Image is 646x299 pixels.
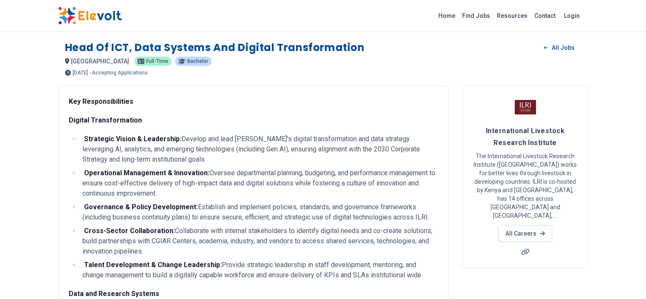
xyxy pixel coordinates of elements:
[65,41,365,54] h1: Head of ICT, Data Systems and Digital Transformation
[84,135,181,143] strong: Strategic Vision & Leadership:
[146,59,168,64] span: Full-time
[80,260,438,280] li: Provide strategic leadership in staff development, mentoring, and change management to build a di...
[494,9,531,23] a: Resources
[84,261,222,269] strong: Talent Development & Change Leadership:
[69,290,159,298] strong: Data and Research Systems
[69,97,133,105] strong: Key Responsibilities
[84,227,175,235] strong: Cross-Sector Collaboration:
[459,9,494,23] a: Find Jobs
[486,127,564,147] span: International Livestock Research Institute
[187,59,208,64] span: Bachelor
[84,203,198,211] strong: Governance & Policy Development:
[84,169,209,177] strong: Operational Management & Innovation:
[537,41,581,54] a: All Jobs
[71,58,129,65] span: [GEOGRAPHIC_DATA]
[515,97,536,118] img: International Livestock Research Institute
[498,225,552,242] a: All Careers
[73,70,88,75] span: [DATE]
[435,9,459,23] a: Home
[58,7,122,25] img: Elevolt
[80,134,438,165] li: Develop and lead [PERSON_NAME]’s digital transformation and data strategy leveraging AI, analytic...
[531,9,559,23] a: Contact
[80,168,438,199] li: Oversee departmental planning, budgeting, and performance management to ensure cost-effective del...
[80,226,438,256] li: Collaborate with internal stakeholders to identify digital needs and co-create solutions; build p...
[80,202,438,222] li: Establish and implement policies, standards, and governance frameworks (including business contin...
[90,70,148,75] p: - Accepting Applications
[473,152,578,220] p: The International Livestock Research Institute ([GEOGRAPHIC_DATA]) works for better lives through...
[559,7,585,24] a: Login
[69,116,142,124] strong: Digital Transformation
